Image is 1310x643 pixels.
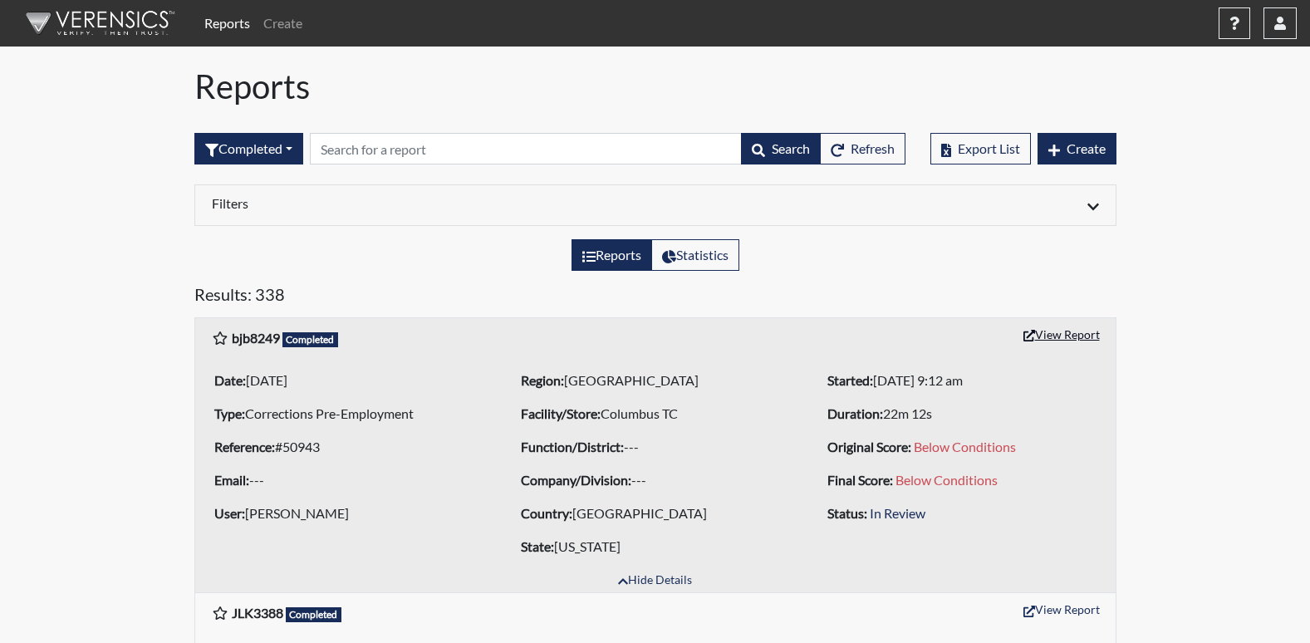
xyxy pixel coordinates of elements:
[214,505,245,521] b: User:
[194,284,1116,311] h5: Results: 338
[208,467,489,493] li: ---
[914,439,1016,454] span: Below Conditions
[821,367,1102,394] li: [DATE] 9:12 am
[199,195,1111,215] div: Click to expand/collapse filters
[930,133,1031,164] button: Export List
[198,7,257,40] a: Reports
[212,195,643,211] h6: Filters
[572,239,652,271] label: View the list of reports
[214,439,275,454] b: Reference:
[286,607,342,622] span: Completed
[772,140,810,156] span: Search
[208,500,489,527] li: [PERSON_NAME]
[282,332,339,347] span: Completed
[514,434,796,460] li: ---
[521,472,631,488] b: Company/Division:
[194,66,1116,106] h1: Reports
[208,434,489,460] li: #50943
[214,372,246,388] b: Date:
[851,140,895,156] span: Refresh
[827,372,873,388] b: Started:
[514,500,796,527] li: [GEOGRAPHIC_DATA]
[741,133,821,164] button: Search
[310,133,742,164] input: Search by Registration ID, Interview Number, or Investigation Name.
[1038,133,1116,164] button: Create
[651,239,739,271] label: View statistics about completed interviews
[1016,321,1107,347] button: View Report
[514,367,796,394] li: [GEOGRAPHIC_DATA]
[958,140,1020,156] span: Export List
[827,505,867,521] b: Status:
[232,605,283,621] b: JLK3388
[257,7,309,40] a: Create
[820,133,905,164] button: Refresh
[1067,140,1106,156] span: Create
[194,133,303,164] button: Completed
[827,439,911,454] b: Original Score:
[521,505,572,521] b: Country:
[208,367,489,394] li: [DATE]
[214,405,245,421] b: Type:
[821,400,1102,427] li: 22m 12s
[514,533,796,560] li: [US_STATE]
[521,372,564,388] b: Region:
[514,467,796,493] li: ---
[514,400,796,427] li: Columbus TC
[827,472,893,488] b: Final Score:
[214,472,249,488] b: Email:
[521,405,601,421] b: Facility/Store:
[895,472,998,488] span: Below Conditions
[827,405,883,421] b: Duration:
[521,439,624,454] b: Function/District:
[1016,596,1107,622] button: View Report
[870,505,925,521] span: In Review
[232,330,280,346] b: bjb8249
[521,538,554,554] b: State:
[611,570,699,592] button: Hide Details
[208,400,489,427] li: Corrections Pre-Employment
[194,133,303,164] div: Filter by interview status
